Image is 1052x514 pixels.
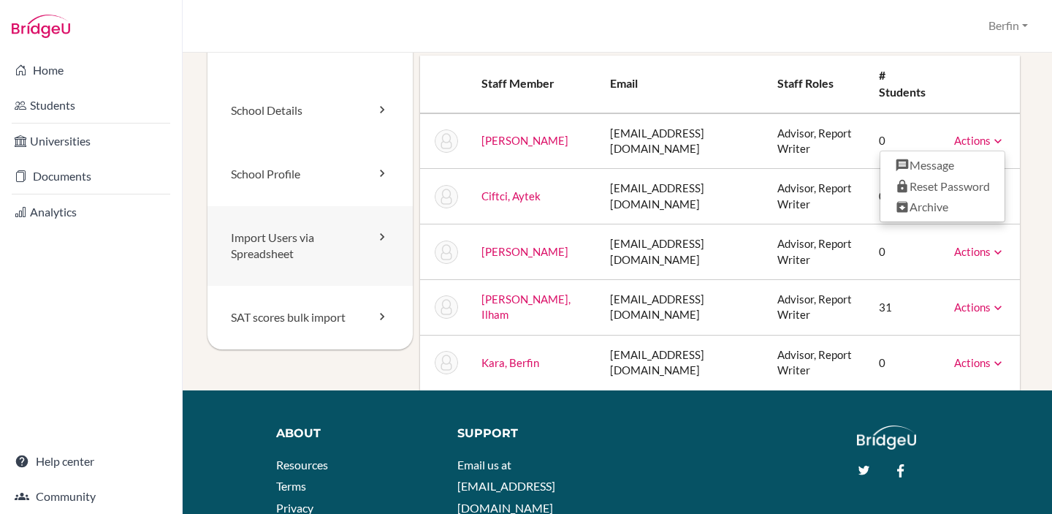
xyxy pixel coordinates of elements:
a: [PERSON_NAME], Ilham [481,292,571,321]
a: Students [3,91,179,120]
button: Berfin [982,12,1034,39]
td: 0 [867,224,942,280]
a: Help center [3,447,179,476]
a: Kara, Berfin [481,356,539,369]
a: Actions [954,134,1005,147]
a: Actions [954,245,1005,258]
a: [PERSON_NAME] [481,134,568,147]
a: Home [3,56,179,85]
td: [EMAIL_ADDRESS][DOMAIN_NAME] [598,169,766,224]
td: [EMAIL_ADDRESS][DOMAIN_NAME] [598,113,766,169]
a: [PERSON_NAME] [481,245,568,258]
img: Gaida Erlano [435,241,458,264]
a: SAT scores bulk import [207,286,413,349]
a: Analytics [3,197,179,227]
a: Documents [3,162,179,191]
a: Community [3,482,179,511]
a: Actions [954,356,1005,369]
a: Message [880,155,1005,176]
a: Reset Password [880,176,1005,197]
img: Ilham Ibrahimovic [435,295,458,319]
th: Email [598,56,766,113]
div: Support [457,426,606,442]
img: Berfin Kara [435,351,458,374]
td: Advisor, Report Writer [766,169,867,224]
a: Terms [276,479,306,493]
td: Advisor, Report Writer [766,224,867,280]
th: Staff roles [766,56,867,113]
td: [EMAIL_ADDRESS][DOMAIN_NAME] [598,335,766,390]
td: 0 [867,113,942,169]
a: Universities [3,126,179,156]
a: Archive [880,197,1005,218]
td: 31 [867,280,942,336]
div: About [276,426,436,442]
td: 0 [867,169,942,224]
img: Bridge-U [12,15,70,38]
td: [EMAIL_ADDRESS][DOMAIN_NAME] [598,280,766,336]
th: Staff member [470,56,598,113]
a: Import Users via Spreadsheet [207,206,413,287]
a: School Profile [207,143,413,206]
td: 0 [867,335,942,390]
a: School Details [207,79,413,143]
a: Ciftci, Aytek [481,189,541,203]
td: Advisor, Report Writer [766,335,867,390]
a: Resources [276,458,328,472]
td: [EMAIL_ADDRESS][DOMAIN_NAME] [598,224,766,280]
a: Actions [954,301,1005,314]
ul: Actions [880,151,1005,223]
img: logo_white@2x-f4f0deed5e89b7ecb1c2cc34c3e3d731f90f0f143d5ea2071677605dd97b5244.png [857,426,916,450]
td: Advisor, Report Writer [766,113,867,169]
img: Aytek Ciftci [435,185,458,208]
th: # students [867,56,942,113]
img: Aarti Bakshi [435,129,458,153]
td: Advisor, Report Writer [766,280,867,336]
